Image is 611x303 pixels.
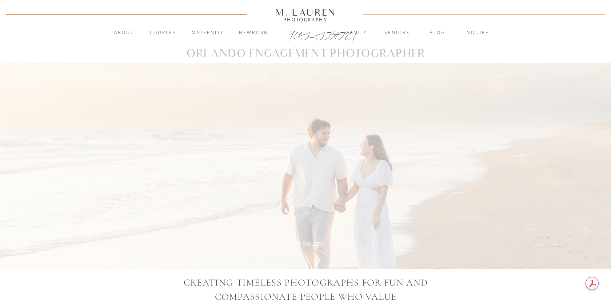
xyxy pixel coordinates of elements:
[289,30,322,39] a: [US_STATE]
[234,29,273,37] a: Newborn
[188,29,227,37] a: Maternity
[418,29,457,37] a: blog
[457,29,496,37] a: inquire
[143,29,183,37] a: Couples
[272,18,339,21] a: Photography
[110,29,138,37] a: About
[378,29,417,37] a: Seniors
[185,49,426,59] h1: Orlando Engagement Photographer
[181,275,430,303] p: CREATING TIMELESS PHOTOGRAPHS FOR FUN AND COMPASSIONATE PEOPLE WHO VALUE
[337,29,376,37] a: Family
[281,241,331,247] a: View Gallery
[253,8,358,16] a: M. Lauren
